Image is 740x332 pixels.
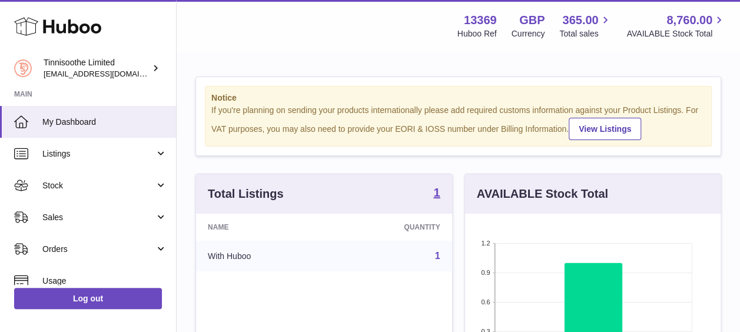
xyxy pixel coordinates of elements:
th: Quantity [331,214,452,241]
span: 365.00 [562,12,598,28]
a: 8,760.00 AVAILABLE Stock Total [626,12,726,39]
span: My Dashboard [42,117,167,128]
img: team@tinnisoothe.com [14,59,32,77]
span: Listings [42,148,155,160]
text: 0.6 [481,298,490,306]
span: Stock [42,180,155,191]
a: 1 [433,187,440,201]
h3: AVAILABLE Stock Total [477,186,608,202]
div: Huboo Ref [457,28,497,39]
a: 1 [435,251,440,261]
strong: 1 [433,187,440,198]
span: Total sales [559,28,612,39]
a: Log out [14,288,162,309]
span: Sales [42,212,155,223]
span: [EMAIL_ADDRESS][DOMAIN_NAME] [44,69,173,78]
span: Usage [42,275,167,287]
strong: 13369 [464,12,497,28]
strong: Notice [211,92,705,104]
span: 8,760.00 [666,12,712,28]
strong: GBP [519,12,545,28]
th: Name [196,214,331,241]
text: 1.2 [481,240,490,247]
td: With Huboo [196,241,331,271]
div: Tinnisoothe Limited [44,57,150,79]
a: View Listings [569,118,641,140]
text: 0.9 [481,269,490,276]
div: Currency [512,28,545,39]
span: AVAILABLE Stock Total [626,28,726,39]
div: If you're planning on sending your products internationally please add required customs informati... [211,105,705,140]
h3: Total Listings [208,186,284,202]
a: 365.00 Total sales [559,12,612,39]
span: Orders [42,244,155,255]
